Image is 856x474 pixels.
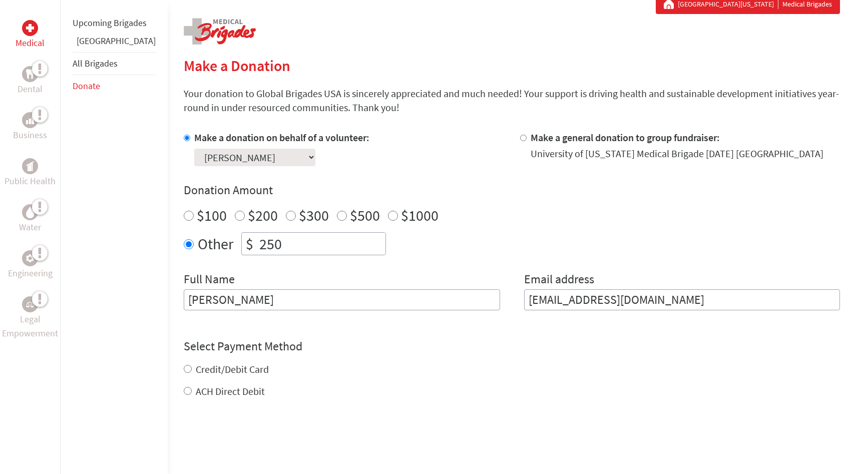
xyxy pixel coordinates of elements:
h2: Make a Donation [184,57,840,75]
label: Full Name [184,271,235,289]
div: Water [22,204,38,220]
label: $500 [350,206,380,225]
a: MedicalMedical [16,20,45,50]
img: Legal Empowerment [26,301,34,307]
label: Make a general donation to group fundraiser: [531,131,720,144]
label: $300 [299,206,329,225]
label: ACH Direct Debit [196,385,265,397]
img: Dental [26,69,34,79]
p: Engineering [8,266,53,280]
a: Legal EmpowermentLegal Empowerment [2,296,58,340]
label: Make a donation on behalf of a volunteer: [194,131,369,144]
iframe: reCAPTCHA [184,418,336,457]
div: $ [242,233,257,255]
p: Legal Empowerment [2,312,58,340]
img: Business [26,116,34,124]
a: All Brigades [73,58,118,69]
img: logo-medical.png [184,18,256,45]
a: EngineeringEngineering [8,250,53,280]
div: Public Health [22,158,38,174]
li: All Brigades [73,52,156,75]
p: Business [13,128,47,142]
img: Medical [26,24,34,32]
img: Engineering [26,254,34,262]
label: Email address [524,271,594,289]
li: Upcoming Brigades [73,12,156,34]
div: Engineering [22,250,38,266]
label: Other [198,232,233,255]
a: [GEOGRAPHIC_DATA] [77,35,156,47]
img: Water [26,206,34,218]
img: Public Health [26,161,34,171]
a: Donate [73,80,100,92]
input: Your Email [524,289,840,310]
p: Medical [16,36,45,50]
p: Your donation to Global Brigades USA is sincerely appreciated and much needed! Your support is dr... [184,87,840,115]
p: Dental [18,82,43,96]
h4: Donation Amount [184,182,840,198]
a: BusinessBusiness [13,112,47,142]
label: $100 [197,206,227,225]
li: Guatemala [73,34,156,52]
p: Public Health [5,174,56,188]
div: Legal Empowerment [22,296,38,312]
div: University of [US_STATE] Medical Brigade [DATE] [GEOGRAPHIC_DATA] [531,147,823,161]
a: Upcoming Brigades [73,17,147,29]
li: Donate [73,75,156,97]
input: Enter Full Name [184,289,500,310]
h4: Select Payment Method [184,338,840,354]
a: DentalDental [18,66,43,96]
div: Medical [22,20,38,36]
label: $200 [248,206,278,225]
input: Enter Amount [257,233,385,255]
label: $1000 [401,206,439,225]
a: WaterWater [19,204,41,234]
a: Public HealthPublic Health [5,158,56,188]
div: Business [22,112,38,128]
label: Credit/Debit Card [196,363,269,375]
div: Dental [22,66,38,82]
p: Water [19,220,41,234]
